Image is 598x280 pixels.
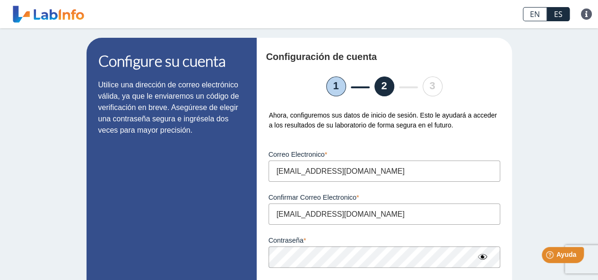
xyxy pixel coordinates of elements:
[266,51,449,62] h4: Configuración de cuenta
[326,76,346,96] li: 1
[523,7,547,21] a: EN
[423,76,442,96] li: 3
[266,110,503,130] div: Ahora, configuremos sus datos de inicio de sesión. Esto le ayudará a acceder a los resultados de ...
[269,204,500,225] input: Confirmar Correo Electronico
[269,237,500,244] label: Contraseña
[269,151,500,158] label: Correo Electronico
[514,243,588,270] iframe: Help widget launcher
[269,194,500,201] label: Confirmar Correo Electronico
[98,79,245,136] p: Utilice una dirección de correo electrónico válida, ya que le enviaremos un código de verificació...
[269,161,500,182] input: Correo Electronico
[374,76,394,96] li: 2
[98,52,245,70] h1: Configure su cuenta
[547,7,570,21] a: ES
